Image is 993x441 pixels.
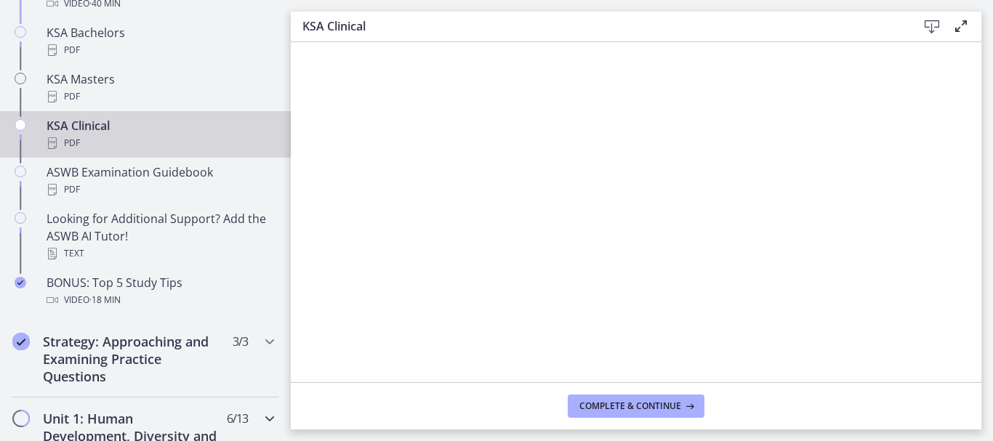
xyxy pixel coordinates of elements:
[89,291,121,309] span: · 18 min
[47,117,273,152] div: KSA Clinical
[47,88,273,105] div: PDF
[47,181,273,198] div: PDF
[302,17,894,35] h3: KSA Clinical
[47,274,273,309] div: BONUS: Top 5 Study Tips
[47,24,273,59] div: KSA Bachelors
[47,41,273,59] div: PDF
[47,134,273,152] div: PDF
[47,163,273,198] div: ASWB Examination Guidebook
[233,333,248,350] span: 3 / 3
[47,70,273,105] div: KSA Masters
[227,410,248,427] span: 6 / 13
[568,395,704,418] button: Complete & continue
[47,291,273,309] div: Video
[43,333,220,385] h2: Strategy: Approaching and Examining Practice Questions
[15,277,26,288] i: Completed
[12,333,30,350] i: Completed
[47,245,273,262] div: Text
[579,400,681,412] span: Complete & continue
[47,210,273,262] div: Looking for Additional Support? Add the ASWB AI Tutor!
